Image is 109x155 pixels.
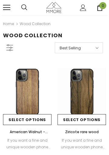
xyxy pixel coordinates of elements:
a: 0 [97,5,103,11]
div: If you want a fine and unique wooden phone case,... [58,137,106,150]
span: Ziricote rare wood [65,129,99,134]
span: Best Selling [60,45,81,51]
span: Wood Collection [3,31,62,39]
img: MMORE Cases [46,2,61,13]
a: Select options [58,114,106,125]
a: Wood Collection [20,21,51,26]
a: Ziricote rare wood [58,129,106,135]
a: Home [3,20,14,28]
span: American Walnut - LIMITED EDITION [10,129,48,141]
a: Select options [3,114,51,125]
div: If you want a fine and unique wooden phone case,... [3,137,51,150]
span: 0 [99,2,106,9]
a: American Walnut - LIMITED EDITION [3,129,51,135]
